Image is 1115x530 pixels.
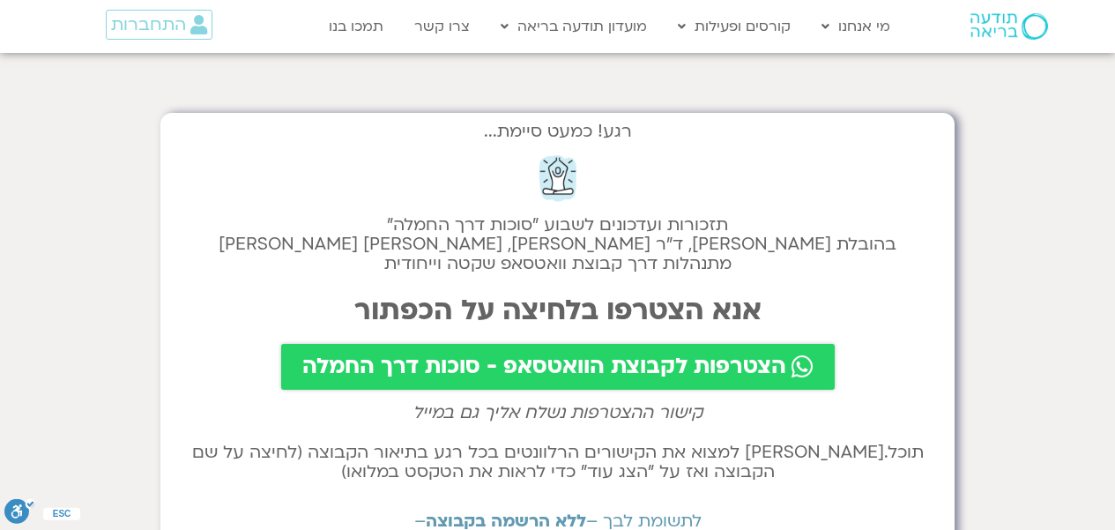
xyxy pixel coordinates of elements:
h2: אנא הצטרפו בלחיצה על הכפתור [178,295,937,326]
a: צרו קשר [405,10,479,43]
a: קורסים ופעילות [669,10,799,43]
a: התחברות [106,10,212,40]
a: מי אנחנו [813,10,899,43]
a: מועדון תודעה בריאה [492,10,656,43]
h2: תזכורות ועדכונים לשבוע "סוכות דרך החמלה" בהובלת [PERSON_NAME], ד״ר [PERSON_NAME], [PERSON_NAME] [... [178,215,937,273]
h2: תוכל.[PERSON_NAME] למצוא את הקישורים הרלוונטים בכל רגע בתיאור הקבוצה (לחיצה על שם הקבוצה ואז על ״... [178,443,937,481]
span: הצטרפות לקבוצת הוואטסאפ - סוכות דרך החמלה [302,355,786,379]
a: הצטרפות לקבוצת הוואטסאפ - סוכות דרך החמלה [281,344,835,390]
img: תודעה בריאה [970,13,1048,40]
h2: קישור ההצטרפות נשלח אליך גם במייל [178,403,937,422]
span: התחברות [111,15,186,34]
h2: רגע! כמעט סיימת... [178,131,937,132]
a: תמכו בנו [320,10,392,43]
